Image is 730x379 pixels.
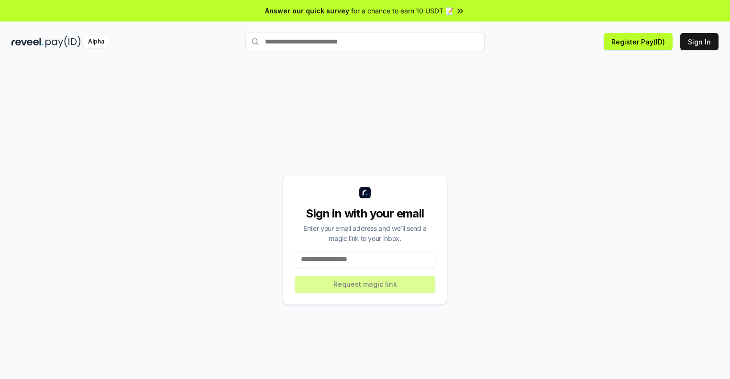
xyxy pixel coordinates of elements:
div: Alpha [83,36,110,48]
div: Enter your email address and we’ll send a magic link to your inbox. [295,223,435,243]
div: Sign in with your email [295,206,435,221]
span: for a chance to earn 10 USDT 📝 [351,6,453,16]
button: Register Pay(ID) [604,33,673,50]
img: logo_small [359,187,371,198]
button: Sign In [680,33,719,50]
span: Answer our quick survey [265,6,349,16]
img: pay_id [45,36,81,48]
img: reveel_dark [11,36,44,48]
